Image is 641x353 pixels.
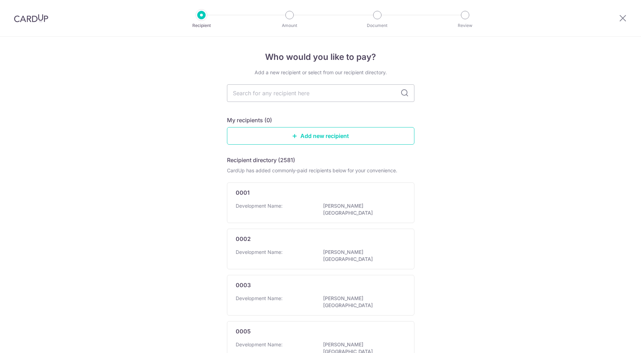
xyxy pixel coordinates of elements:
[323,295,401,309] p: [PERSON_NAME][GEOGRAPHIC_DATA]
[227,127,414,145] a: Add new recipient
[236,235,251,243] p: 0002
[14,14,48,22] img: CardUp
[227,156,295,164] h5: Recipient directory (2581)
[596,332,634,349] iframe: Opens a widget where you can find more information
[351,22,403,29] p: Document
[176,22,227,29] p: Recipient
[236,249,283,256] p: Development Name:
[227,84,414,102] input: Search for any recipient here
[236,341,283,348] p: Development Name:
[236,202,283,209] p: Development Name:
[236,295,283,302] p: Development Name:
[264,22,315,29] p: Amount
[227,69,414,76] div: Add a new recipient or select from our recipient directory.
[236,327,251,335] p: 0005
[323,202,401,216] p: [PERSON_NAME][GEOGRAPHIC_DATA]
[323,249,401,263] p: [PERSON_NAME][GEOGRAPHIC_DATA]
[439,22,491,29] p: Review
[227,116,272,124] h5: My recipients (0)
[227,167,414,174] div: CardUp has added commonly-paid recipients below for your convenience.
[227,51,414,63] h4: Who would you like to pay?
[236,281,251,289] p: 0003
[236,188,250,197] p: 0001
